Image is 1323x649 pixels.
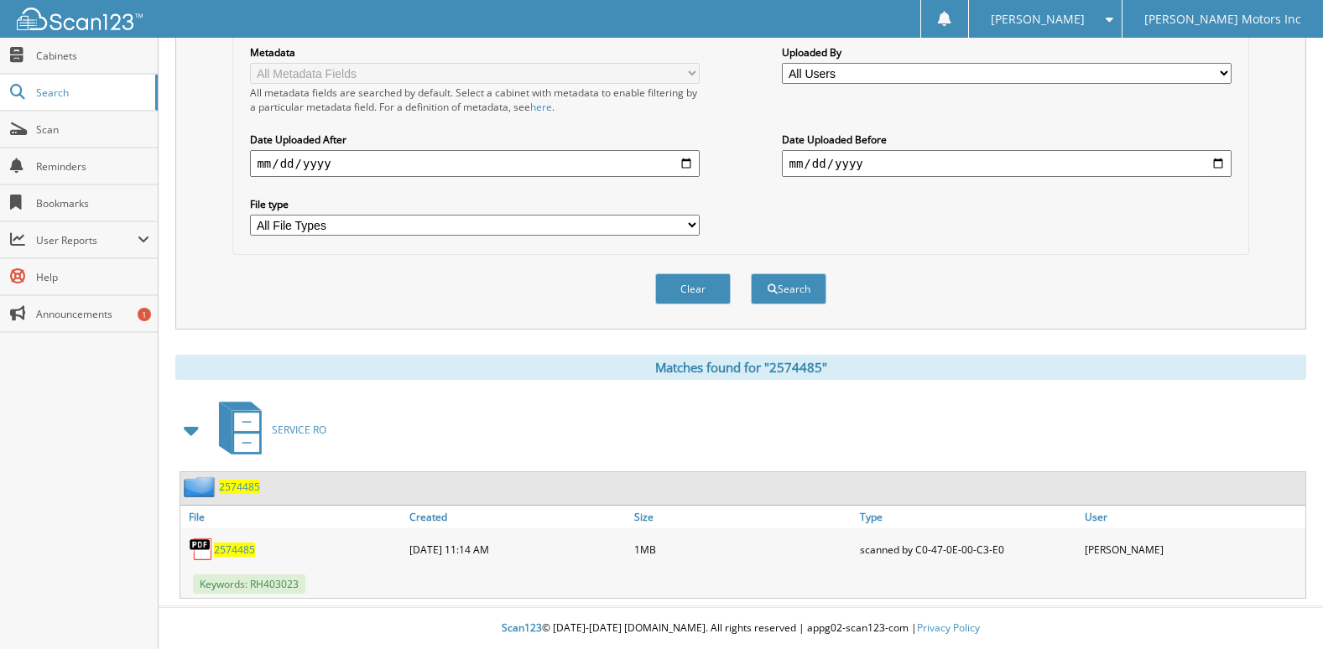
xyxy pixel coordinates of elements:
[1081,506,1305,528] a: User
[209,397,326,463] a: SERVICE RO
[1081,532,1305,566] div: [PERSON_NAME]
[36,196,149,210] span: Bookmarks
[630,506,855,528] a: Size
[655,273,731,304] button: Clear
[36,86,147,100] span: Search
[250,132,699,147] label: Date Uploaded After
[36,233,138,247] span: User Reports
[219,480,260,494] a: 2574485
[36,270,149,284] span: Help
[193,574,305,594] span: Keywords: RH403023
[36,49,149,63] span: Cabinets
[250,150,699,177] input: start
[36,307,149,321] span: Announcements
[214,543,255,557] a: 2574485
[751,273,826,304] button: Search
[856,506,1081,528] a: Type
[159,608,1323,649] div: © [DATE]-[DATE] [DOMAIN_NAME]. All rights reserved | appg02-scan123-com |
[405,532,630,566] div: [DATE] 11:14 AM
[630,532,855,566] div: 1MB
[184,476,219,497] img: folder2.png
[180,506,405,528] a: File
[36,122,149,137] span: Scan
[530,100,552,114] a: here
[991,14,1085,24] span: [PERSON_NAME]
[405,506,630,528] a: Created
[189,537,214,562] img: PDF.png
[856,532,1081,566] div: scanned by C0-47-0E-00-C3-E0
[36,159,149,174] span: Reminders
[1144,14,1301,24] span: [PERSON_NAME] Motors Inc
[250,86,699,114] div: All metadata fields are searched by default. Select a cabinet with metadata to enable filtering b...
[502,620,542,635] span: Scan123
[138,308,151,321] div: 1
[17,8,143,30] img: scan123-logo-white.svg
[250,197,699,211] label: File type
[782,150,1231,177] input: end
[782,132,1231,147] label: Date Uploaded Before
[175,355,1306,380] div: Matches found for "2574485"
[272,423,326,437] span: SERVICE RO
[917,620,980,635] a: Privacy Policy
[782,45,1231,60] label: Uploaded By
[250,45,699,60] label: Metadata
